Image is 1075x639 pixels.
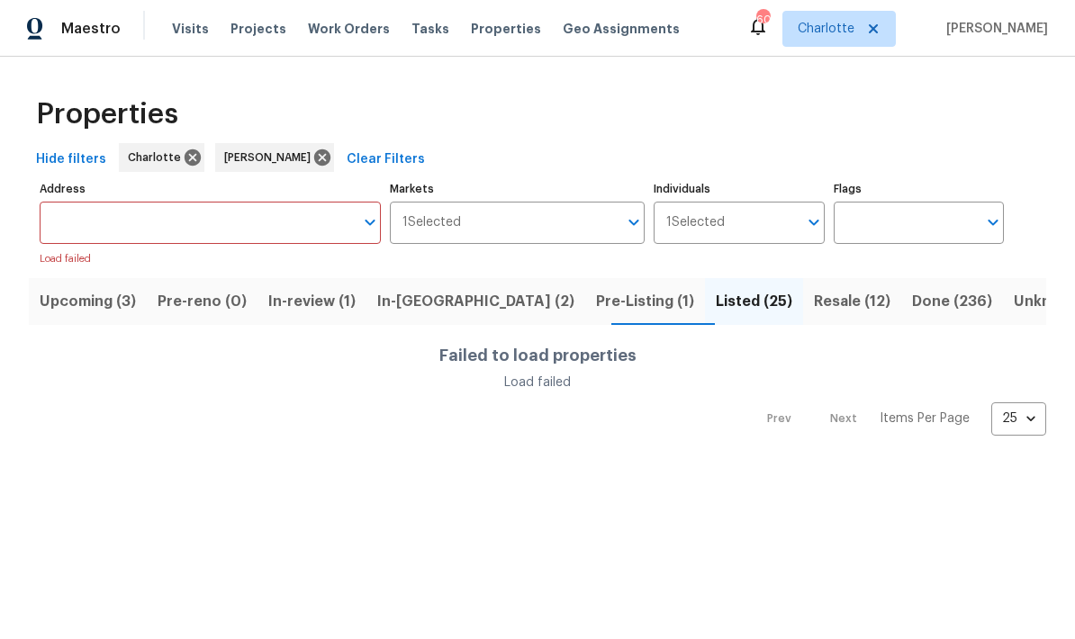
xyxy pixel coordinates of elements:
button: Hide filters [29,143,113,176]
span: Hide filters [36,148,106,171]
span: Projects [230,20,286,38]
span: Tasks [411,22,449,35]
div: 60 [756,11,769,29]
span: Charlotte [128,148,188,166]
span: 1 Selected [666,215,725,230]
span: Pre-Listing (1) [596,289,694,314]
div: Charlotte [119,143,204,172]
button: Open [621,210,646,235]
label: Individuals [654,184,824,194]
span: Geo Assignments [563,20,680,38]
span: Maestro [61,20,121,38]
span: Charlotte [798,20,854,38]
button: Open [357,210,383,235]
p: Load failed [40,251,381,267]
div: Load failed [439,373,637,391]
nav: Pagination Navigation [750,402,1046,436]
span: Listed (25) [716,289,792,314]
label: Flags [834,184,1004,194]
span: Work Orders [308,20,390,38]
span: Visits [172,20,209,38]
button: Open [801,210,827,235]
span: [PERSON_NAME] [224,148,318,166]
span: Done (236) [912,289,992,314]
button: Open [980,210,1006,235]
span: Clear Filters [347,148,425,171]
p: Items Per Page [880,409,970,427]
span: Pre-reno (0) [158,289,247,314]
span: 1 Selected [402,215,461,230]
span: Properties [36,105,178,123]
h4: Failed to load properties [439,346,637,364]
div: 25 [991,395,1046,442]
label: Markets [390,184,646,194]
span: Resale (12) [814,289,890,314]
span: In-[GEOGRAPHIC_DATA] (2) [377,289,574,314]
span: Upcoming (3) [40,289,136,314]
span: Properties [471,20,541,38]
span: In-review (1) [268,289,356,314]
label: Address [40,184,381,194]
div: [PERSON_NAME] [215,143,334,172]
button: Clear Filters [339,143,432,176]
span: [PERSON_NAME] [939,20,1048,38]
